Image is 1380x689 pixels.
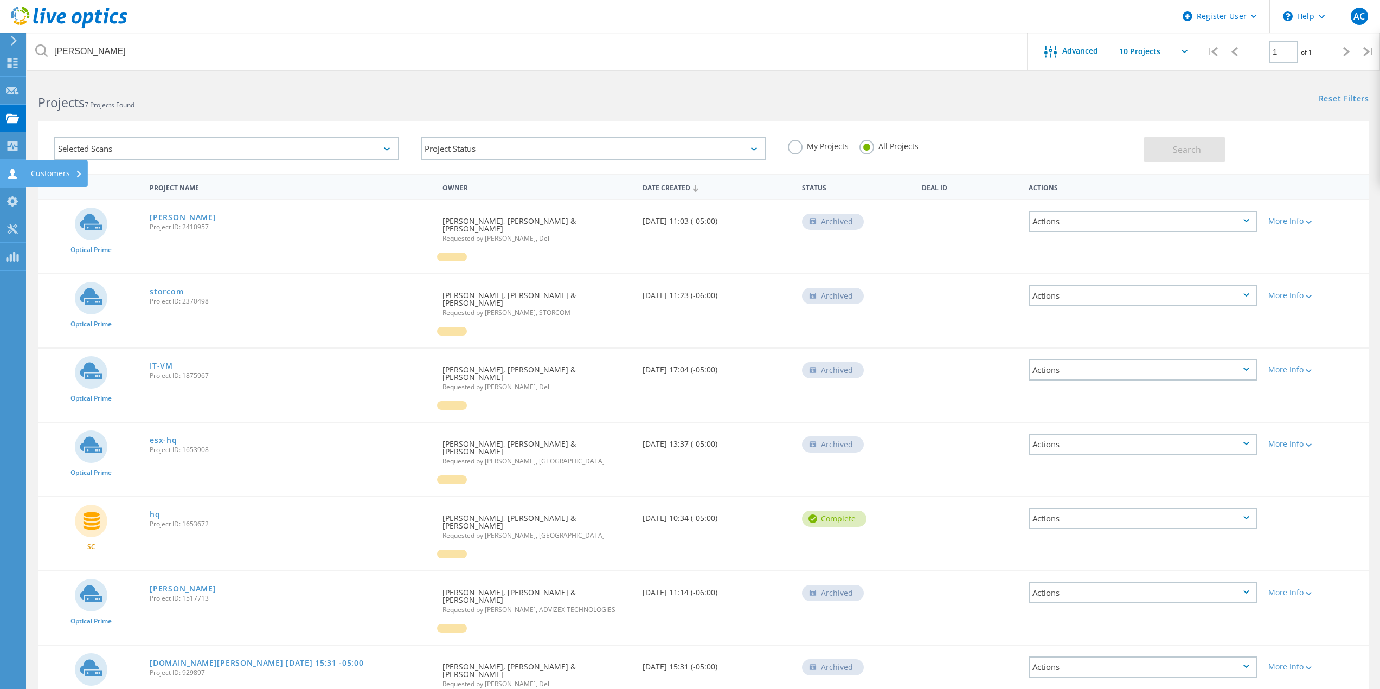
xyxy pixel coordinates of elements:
div: More Info [1268,292,1364,299]
span: Project ID: 1517713 [150,595,432,602]
div: [PERSON_NAME], [PERSON_NAME] & [PERSON_NAME] [437,274,637,327]
div: More Info [1268,589,1364,596]
b: Projects [38,94,85,111]
div: Archived [802,288,864,304]
div: Actions [1029,656,1257,678]
div: Archived [802,659,864,675]
span: Optical Prime [70,321,112,327]
span: Search [1173,144,1201,156]
a: Reset Filters [1319,95,1369,104]
span: Optical Prime [70,247,112,253]
div: Archived [802,214,864,230]
div: More Info [1268,366,1364,374]
div: [PERSON_NAME], [PERSON_NAME] & [PERSON_NAME] [437,571,637,624]
a: [DOMAIN_NAME][PERSON_NAME] [DATE] 15:31 -05:00 [150,659,363,667]
a: [PERSON_NAME] [150,585,216,593]
div: Date Created [637,177,797,197]
div: More Info [1268,440,1364,448]
div: More Info [1268,663,1364,671]
a: esx-hq [150,436,177,444]
span: SC [87,544,95,550]
label: My Projects [788,140,849,150]
span: Requested by [PERSON_NAME], Dell [442,681,631,687]
span: Project ID: 2370498 [150,298,432,305]
span: Requested by [PERSON_NAME], Dell [442,235,631,242]
div: Project Name [144,177,437,197]
div: Actions [1023,177,1263,197]
span: Optical Prime [70,618,112,624]
span: Advanced [1062,47,1098,55]
a: hq [150,511,160,518]
button: Search [1144,137,1225,162]
div: | [1358,33,1380,71]
div: [PERSON_NAME], [PERSON_NAME] & [PERSON_NAME] [437,200,637,253]
span: Project ID: 2410957 [150,224,432,230]
span: AC [1353,12,1365,21]
div: Actions [1029,434,1257,455]
div: [DATE] 11:14 (-06:00) [637,571,797,607]
div: [PERSON_NAME], [PERSON_NAME] & [PERSON_NAME] [437,349,637,401]
span: Project ID: 1653672 [150,521,432,527]
div: Actions [1029,508,1257,529]
div: [DATE] 15:31 (-05:00) [637,646,797,681]
div: Project Status [421,137,766,160]
div: Archived [802,436,864,453]
div: Actions [1029,359,1257,381]
div: [DATE] 13:37 (-05:00) [637,423,797,459]
span: Optical Prime [70,395,112,402]
a: storcom [150,288,183,295]
span: Optical Prime [70,469,112,476]
div: Actions [1029,285,1257,306]
span: Project ID: 1875967 [150,372,432,379]
span: Requested by [PERSON_NAME], [GEOGRAPHIC_DATA] [442,532,631,539]
span: Requested by [PERSON_NAME], ADVIZEX TECHNOLOGIES [442,607,631,613]
span: Project ID: 1653908 [150,447,432,453]
div: [PERSON_NAME], [PERSON_NAME] & [PERSON_NAME] [437,497,637,550]
span: Requested by [PERSON_NAME], Dell [442,384,631,390]
a: Live Optics Dashboard [11,23,127,30]
div: [DATE] 11:23 (-06:00) [637,274,797,310]
div: Archived [802,362,864,378]
div: Deal Id [916,177,1023,197]
div: Status [797,177,916,197]
div: | [1201,33,1223,71]
svg: \n [1283,11,1293,21]
label: All Projects [859,140,919,150]
div: Owner [437,177,637,197]
input: Search projects by name, owner, ID, company, etc [27,33,1028,70]
div: Actions [1029,211,1257,232]
span: Requested by [PERSON_NAME], STORCOM [442,310,631,316]
a: IT-VM [150,362,173,370]
div: [PERSON_NAME], [PERSON_NAME] & [PERSON_NAME] [437,423,637,475]
span: of 1 [1301,48,1312,57]
a: [PERSON_NAME] [150,214,216,221]
div: More Info [1268,217,1364,225]
div: Complete [802,511,866,527]
div: [DATE] 11:03 (-05:00) [637,200,797,236]
div: Customers [31,170,82,177]
div: [DATE] 17:04 (-05:00) [637,349,797,384]
div: Archived [802,585,864,601]
div: Selected Scans [54,137,399,160]
div: [DATE] 10:34 (-05:00) [637,497,797,533]
span: Project ID: 929897 [150,669,432,676]
div: Actions [1029,582,1257,603]
span: 7 Projects Found [85,100,134,110]
span: Requested by [PERSON_NAME], [GEOGRAPHIC_DATA] [442,458,631,465]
